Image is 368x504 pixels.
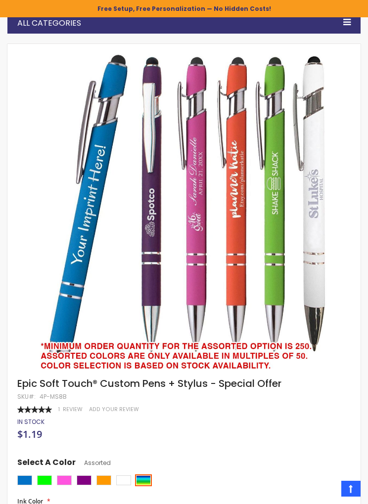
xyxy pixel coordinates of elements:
span: In stock [17,418,45,426]
div: 100% [17,406,52,413]
a: 1 Review [58,406,84,413]
div: Purple [77,475,92,485]
span: 1 [58,406,60,413]
div: All Categories [7,13,361,34]
div: Assorted [136,475,151,485]
a: Top [341,481,361,497]
div: Orange [96,475,111,485]
strong: SKU [17,392,36,401]
span: Review [63,406,83,413]
div: White [116,475,131,485]
span: Select A Color [17,457,76,470]
img: updated-epic-soft-touch-custom-metal-pen.jpg [27,54,351,377]
span: Assorted [76,459,111,467]
div: 4P-MS8b [40,393,67,401]
div: Lime Green [37,475,52,485]
div: Blue Light [17,475,32,485]
span: $1.19 [17,427,42,441]
span: Epic Soft Touch® Custom Pens + Stylus - Special Offer [17,377,281,390]
div: Availability [17,418,45,426]
div: Pink [57,475,72,485]
a: Add Your Review [89,406,139,413]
